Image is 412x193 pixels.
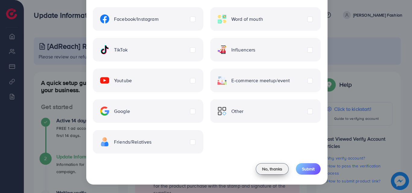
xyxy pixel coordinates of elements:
span: Submit [302,166,315,172]
button: Submit [296,163,321,175]
span: Google [114,108,130,115]
img: ic-google.5bdd9b68.svg [100,107,109,116]
span: E-commerce meetup/event [231,77,290,84]
img: ic-tiktok.4b20a09a.svg [100,45,109,54]
button: No, thanks [256,163,289,175]
span: Word of mouth [231,16,263,23]
img: ic-other.99c3e012.svg [217,107,227,116]
img: ic-youtube.715a0ca2.svg [100,76,109,85]
img: ic-freind.8e9a9d08.svg [100,137,109,146]
span: Influencers [231,46,255,53]
span: Facebook/Instagram [114,16,159,23]
span: Other [231,108,244,115]
img: ic-facebook.134605ef.svg [100,14,109,23]
img: ic-word-of-mouth.a439123d.svg [217,14,227,23]
img: ic-influencers.a620ad43.svg [217,45,227,54]
span: TikTok [114,46,128,53]
img: ic-ecommerce.d1fa3848.svg [217,76,227,85]
span: Friends/Relatives [114,139,152,145]
span: Youtube [114,77,132,84]
span: No, thanks [262,166,282,172]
